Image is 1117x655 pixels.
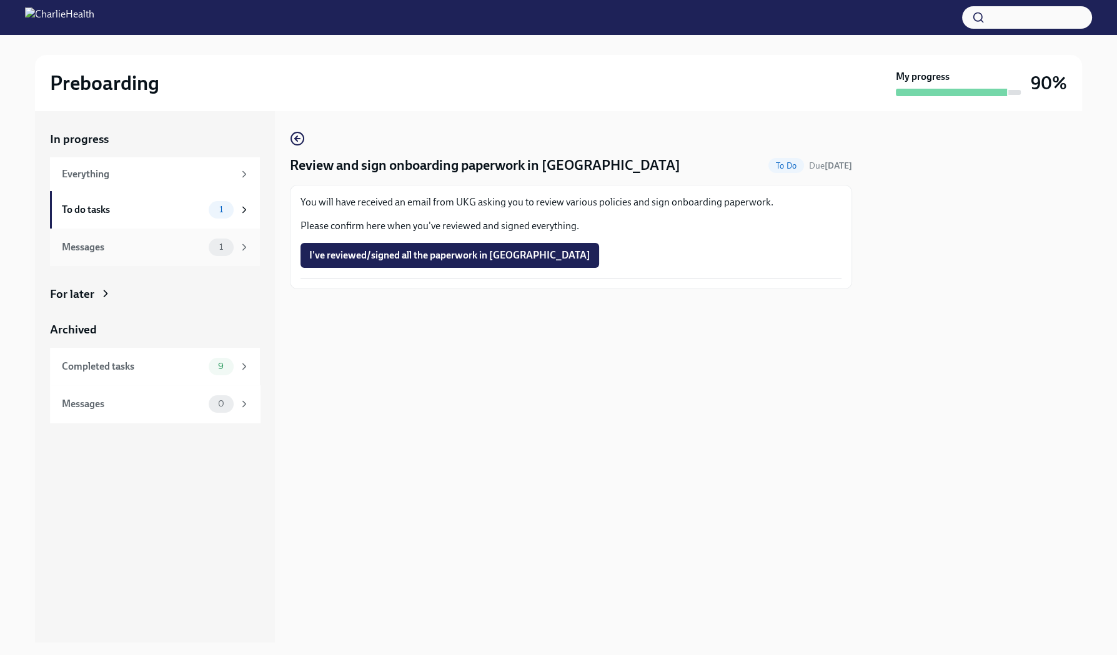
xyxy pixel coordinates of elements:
[50,286,94,302] div: For later
[896,70,950,84] strong: My progress
[62,397,204,411] div: Messages
[25,7,94,27] img: CharlieHealth
[62,360,204,373] div: Completed tasks
[309,249,590,262] span: I've reviewed/signed all the paperwork in [GEOGRAPHIC_DATA]
[300,243,599,268] button: I've reviewed/signed all the paperwork in [GEOGRAPHIC_DATA]
[211,362,231,371] span: 9
[50,131,260,147] a: In progress
[50,322,260,338] a: Archived
[50,191,260,229] a: To do tasks1
[62,203,204,217] div: To do tasks
[211,399,232,408] span: 0
[212,242,231,252] span: 1
[300,219,841,233] p: Please confirm here when you've reviewed and signed everything.
[50,385,260,423] a: Messages0
[50,286,260,302] a: For later
[1031,72,1067,94] h3: 90%
[300,195,841,209] p: You will have received an email from UKG asking you to review various policies and sign onboardin...
[290,156,680,175] h4: Review and sign onboarding paperwork in [GEOGRAPHIC_DATA]
[50,348,260,385] a: Completed tasks9
[50,157,260,191] a: Everything
[50,229,260,266] a: Messages1
[50,71,159,96] h2: Preboarding
[809,160,852,171] span: Due
[212,205,231,214] span: 1
[62,167,234,181] div: Everything
[768,161,804,170] span: To Do
[809,160,852,172] span: September 3rd, 2025 09:00
[62,240,204,254] div: Messages
[825,160,852,171] strong: [DATE]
